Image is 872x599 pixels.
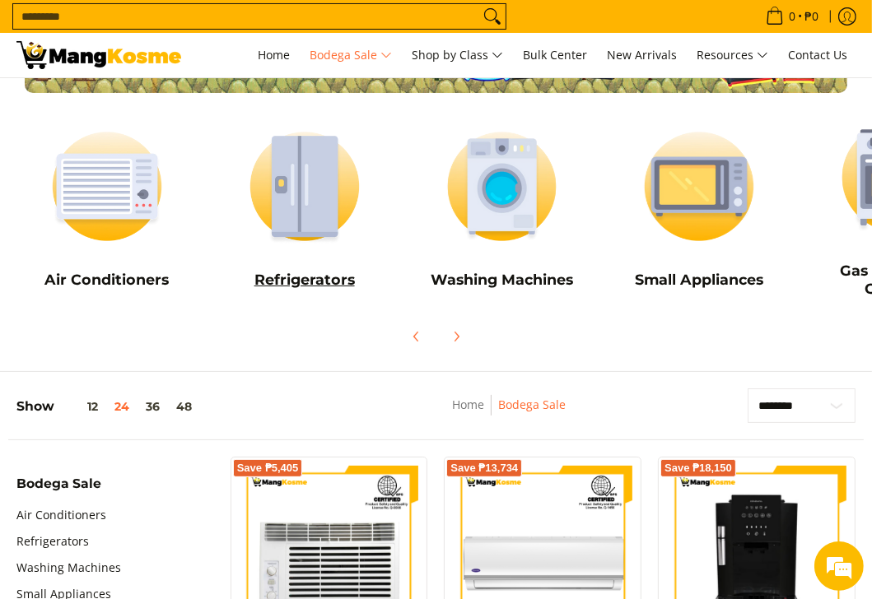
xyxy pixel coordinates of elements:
a: Small Appliances Small Appliances [609,118,790,301]
span: ₱0 [802,11,821,22]
h5: Show [16,398,200,415]
button: 24 [106,400,138,413]
span: Save ₱13,734 [450,463,518,473]
a: Air Conditioners Air Conditioners [16,118,198,301]
span: Home [258,47,290,63]
span: Contact Us [788,47,847,63]
img: Air Conditioners [16,118,198,254]
h5: Small Appliances [609,271,790,289]
a: Refrigerators Refrigerators [214,118,395,301]
span: Resources [697,45,768,66]
summary: Open [16,477,101,503]
span: Bodega Sale [310,45,392,66]
img: Washing Machines [412,118,593,254]
a: Resources [688,33,776,77]
span: • [761,7,823,26]
button: Search [479,4,506,29]
a: Bodega Sale [498,397,566,412]
button: 12 [54,400,106,413]
button: 36 [138,400,168,413]
a: New Arrivals [599,33,685,77]
span: Save ₱18,150 [664,463,732,473]
span: Bodega Sale [16,477,101,490]
button: Next [438,318,474,355]
a: Washing Machines [16,555,121,581]
img: Refrigerators [214,118,395,254]
a: Contact Us [780,33,856,77]
img: Bodega Sale l Mang Kosme: Cost-Efficient &amp; Quality Home Appliances [16,41,181,69]
a: Home [452,397,484,412]
span: Save ₱5,405 [237,463,299,473]
a: Refrigerators [16,528,89,555]
span: 0 [786,11,798,22]
a: Washing Machines Washing Machines [412,118,593,301]
h5: Washing Machines [412,271,593,289]
button: Previous [399,318,435,355]
a: Air Conditioners [16,502,106,528]
nav: Main Menu [198,33,856,77]
a: Home [249,33,298,77]
h5: Air Conditioners [16,271,198,289]
span: New Arrivals [607,47,677,63]
button: 48 [168,400,200,413]
span: Bulk Center [523,47,587,63]
a: Bulk Center [515,33,595,77]
span: Shop by Class [412,45,503,66]
h5: Refrigerators [214,271,395,289]
img: Small Appliances [609,118,790,254]
a: Bodega Sale [301,33,400,77]
a: Shop by Class [403,33,511,77]
nav: Breadcrumbs [368,395,649,432]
